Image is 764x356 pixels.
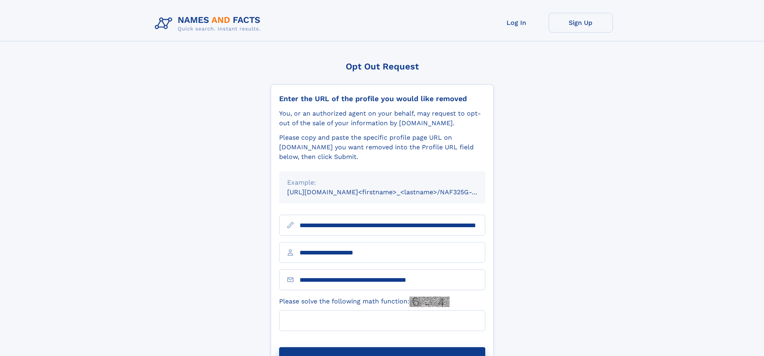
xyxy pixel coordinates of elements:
div: You, or an authorized agent on your behalf, may request to opt-out of the sale of your informatio... [279,109,485,128]
div: Enter the URL of the profile you would like removed [279,94,485,103]
a: Log In [484,13,549,33]
div: Example: [287,178,477,187]
img: Logo Names and Facts [152,13,267,35]
div: Please copy and paste the specific profile page URL on [DOMAIN_NAME] you want removed into the Pr... [279,133,485,162]
a: Sign Up [549,13,613,33]
small: [URL][DOMAIN_NAME]<firstname>_<lastname>/NAF325G-xxxxxxxx [287,188,501,196]
label: Please solve the following math function: [279,297,450,307]
div: Opt Out Request [271,61,494,71]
